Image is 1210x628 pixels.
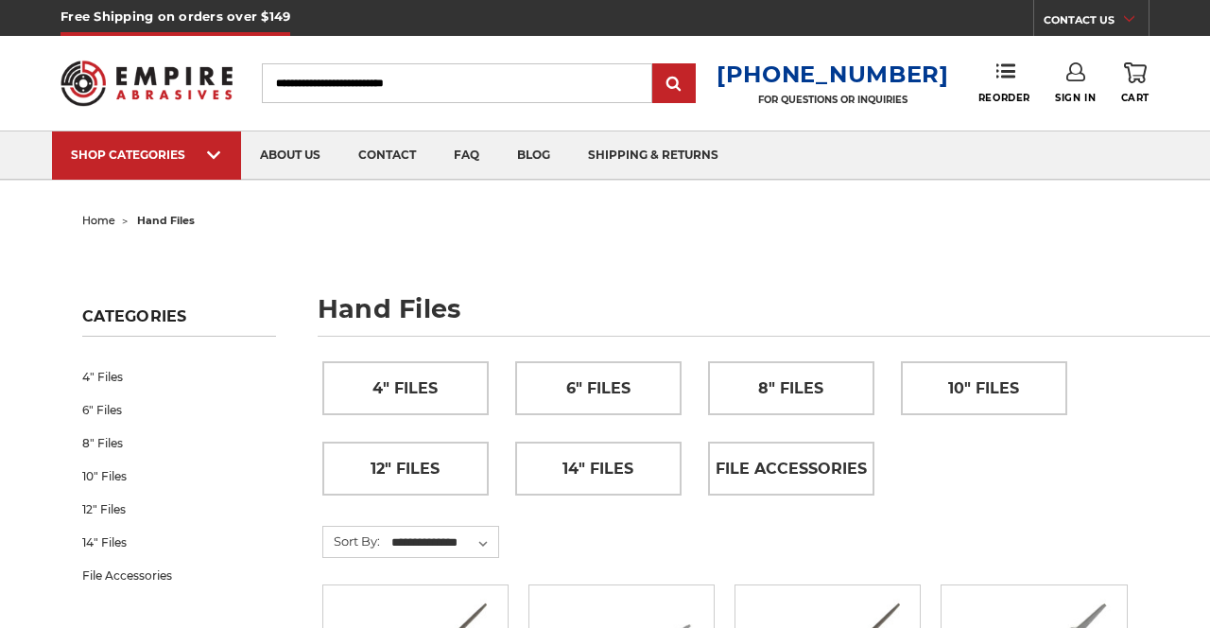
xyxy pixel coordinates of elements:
[655,65,693,103] input: Submit
[389,529,498,557] select: Sort By:
[82,427,275,460] a: 8" Files
[758,373,823,405] span: 8" Files
[82,393,275,427] a: 6" Files
[82,307,275,337] h5: Categories
[948,373,1019,405] span: 10" Files
[516,362,681,414] a: 6" Files
[323,443,488,495] a: 12" Files
[562,453,633,485] span: 14" Files
[978,92,1030,104] span: Reorder
[716,453,867,485] span: File Accessories
[717,94,949,106] p: FOR QUESTIONS OR INQUIRIES
[71,148,222,162] div: SHOP CATEGORIES
[82,460,275,493] a: 10" Files
[902,362,1066,414] a: 10" Files
[1044,9,1149,36] a: CONTACT US
[709,443,873,495] a: File Accessories
[498,131,569,180] a: blog
[82,526,275,559] a: 14" Files
[82,559,275,592] a: File Accessories
[1055,92,1096,104] span: Sign In
[709,362,873,414] a: 8" Files
[241,131,339,180] a: about us
[1121,92,1149,104] span: Cart
[435,131,498,180] a: faq
[137,214,195,227] span: hand files
[1121,62,1149,104] a: Cart
[978,62,1030,103] a: Reorder
[372,373,438,405] span: 4" Files
[516,443,681,495] a: 14" Files
[82,214,115,227] a: home
[82,360,275,393] a: 4" Files
[82,493,275,526] a: 12" Files
[323,527,380,555] label: Sort By:
[569,131,737,180] a: shipping & returns
[339,131,435,180] a: contact
[717,61,949,88] a: [PHONE_NUMBER]
[323,362,488,414] a: 4" Files
[566,373,631,405] span: 6" Files
[60,49,233,116] img: Empire Abrasives
[371,453,440,485] span: 12" Files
